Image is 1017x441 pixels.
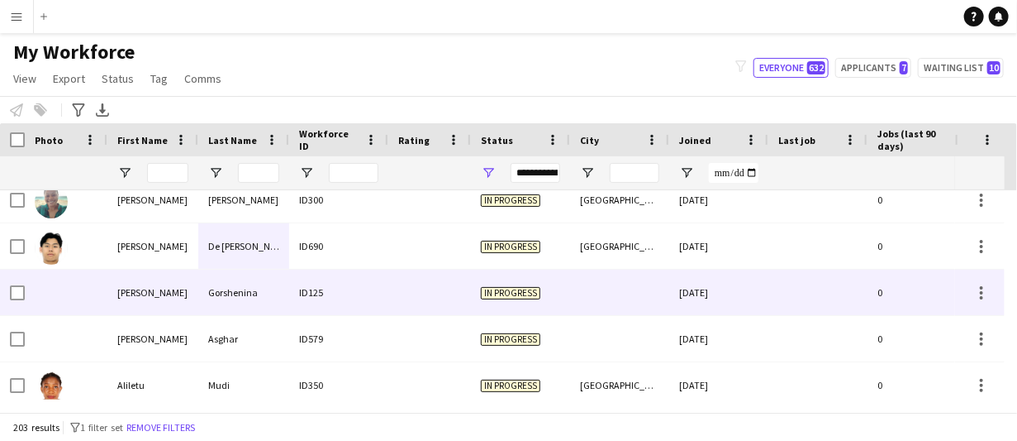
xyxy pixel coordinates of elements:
div: [PERSON_NAME] [107,316,198,362]
input: First Name Filter Input [147,163,188,183]
span: Tag [150,71,168,86]
span: Status [102,71,134,86]
span: In progress [481,287,540,300]
span: View [13,71,36,86]
button: Everyone632 [753,58,829,78]
div: Gorshenina [198,270,289,315]
button: Applicants7 [835,58,911,78]
div: [PERSON_NAME] [107,223,198,269]
div: [GEOGRAPHIC_DATA] [570,362,669,408]
span: Rating [398,134,430,146]
div: Asghar [198,316,289,362]
button: Waiting list10 [918,58,1004,78]
div: ID690 [289,223,388,269]
div: Mudi [198,362,289,408]
span: In progress [481,194,540,207]
button: Remove filters [123,419,198,437]
span: City [580,134,599,146]
div: 0 [867,177,975,223]
button: Open Filter Menu [679,165,694,180]
input: Joined Filter Input [709,163,758,183]
div: [DATE] [669,316,768,362]
span: First Name [117,134,168,146]
img: Aliletu Mudi [35,371,68,404]
div: [GEOGRAPHIC_DATA] [570,177,669,223]
span: Jobs (last 90 days) [877,127,945,152]
button: Open Filter Menu [117,165,132,180]
div: ID579 [289,316,388,362]
div: ID125 [289,270,388,315]
button: Open Filter Menu [299,165,314,180]
span: 7 [900,61,908,74]
a: View [7,68,43,89]
input: Workforce ID Filter Input [329,163,378,183]
a: Export [46,68,92,89]
span: Workforce ID [299,127,359,152]
div: [PERSON_NAME] [107,177,198,223]
span: In progress [481,333,540,346]
button: Open Filter Menu [208,165,223,180]
div: De [PERSON_NAME] [198,223,289,269]
span: 10 [987,61,1000,74]
a: Status [95,68,140,89]
div: 0 [867,362,975,408]
div: Aliletu [107,362,198,408]
a: Tag [144,68,174,89]
span: In progress [481,380,540,392]
span: Last job [778,134,815,146]
span: My Workforce [13,40,135,65]
div: [PERSON_NAME] [107,270,198,315]
div: ID300 [289,177,388,223]
span: 1 filter set [80,421,123,434]
div: 0 [867,223,975,269]
div: [DATE] [669,177,768,223]
span: Comms [184,71,221,86]
span: 632 [807,61,825,74]
span: Joined [679,134,711,146]
app-action-btn: Export XLSX [93,100,112,120]
button: Open Filter Menu [481,165,496,180]
div: [DATE] [669,223,768,269]
div: [DATE] [669,270,768,315]
span: Photo [35,134,63,146]
div: [GEOGRAPHIC_DATA] [570,223,669,269]
div: [PERSON_NAME] [198,177,289,223]
input: City Filter Input [610,163,659,183]
div: ID350 [289,362,388,408]
a: Comms [178,68,228,89]
div: 0 [867,270,975,315]
span: In progress [481,241,540,253]
button: Open Filter Menu [580,165,595,180]
div: [DATE] [669,362,768,408]
span: Status [481,134,513,146]
img: Alejandro De leon [35,232,68,265]
input: Last Name Filter Input [238,163,279,183]
div: 0 [867,316,975,362]
img: Ako Marie Terese [35,185,68,218]
span: Last Name [208,134,257,146]
app-action-btn: Advanced filters [69,100,88,120]
span: Export [53,71,85,86]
